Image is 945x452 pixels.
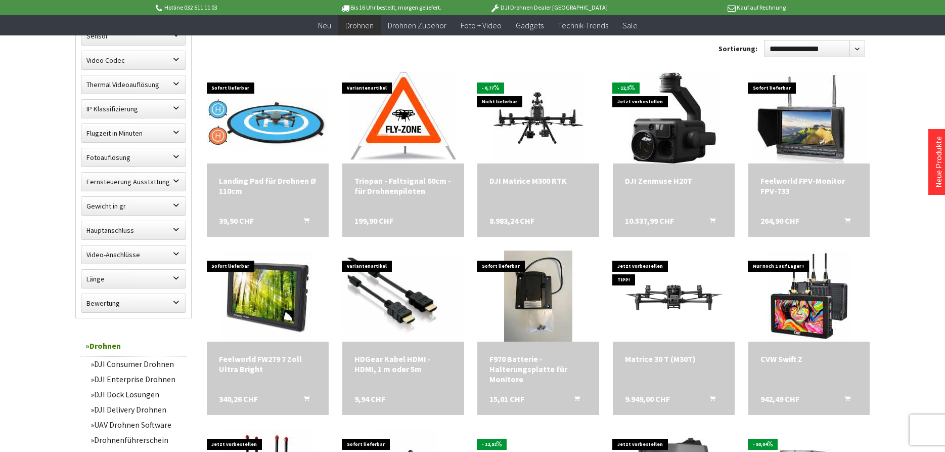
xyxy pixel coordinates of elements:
[613,262,735,331] img: Matrice 30 T (M30T)
[509,15,551,36] a: Gadgets
[219,354,317,374] div: Feelworld FW279 7 Zoll Ultra Bright
[350,72,456,163] img: Triopan - Faltsignal 60cm - für Drohnenpiloten
[760,394,799,404] span: 942,49 CHF
[551,15,615,36] a: Technik-Trends
[85,372,187,387] a: DJI Enterprise Drohnen
[219,176,317,196] a: Landing Pad für Drohnen Ø 110cm 39,90 CHF In den Warenkorb
[489,394,524,404] span: 15,01 CHF
[81,124,186,142] label: Flugzeit in Minuten
[81,173,186,191] label: Fernsteuerung Ausstattung
[381,15,454,36] a: Drohnen Zubehör
[615,15,645,36] a: Sale
[85,402,187,417] a: DJI Delivery Drohnen
[516,20,544,30] span: Gadgets
[85,356,187,372] a: DJI Consumer Drohnen
[222,251,313,342] img: Feelworld FW279 7 Zoll Ultra Bright
[489,354,587,384] a: F970 Batterie - Halterungsplatte für Monitore 15,01 CHF In den Warenkorb
[81,100,186,118] label: IP Klassifizierung
[342,258,464,335] img: HDGear Kabel HDMI - HDMI, 1 m oder 5m
[81,197,186,215] label: Gewicht in gr
[81,245,186,264] label: Video-Anschlüsse
[832,216,857,229] button: In den Warenkorb
[760,176,858,196] div: Feelworld FPV-Monitor FPV-733
[219,216,254,226] span: 39,90 CHF
[625,394,670,404] span: 9.949,00 CHF
[354,176,452,196] a: Triopan - Faltsignal 60cm - für Drohnenpiloten 199,90 CHF
[345,20,374,30] span: Drohnen
[622,20,638,30] span: Sale
[832,394,857,407] button: In den Warenkorb
[219,354,317,374] a: Feelworld FW279 7 Zoll Ultra Bright 340,26 CHF In den Warenkorb
[354,176,452,196] div: Triopan - Faltsignal 60cm - für Drohnenpiloten
[207,86,329,150] img: Landing Pad für Drohnen Ø 110cm
[628,72,719,163] img: DJI Zenmuse H20T
[354,216,393,226] span: 199,90 CHF
[625,216,674,226] span: 10.537,99 CHF
[388,20,446,30] span: Drohnen Zubehör
[768,251,850,342] img: CVW Swift Z
[933,136,943,188] a: Neue Produkte
[752,72,866,163] img: Feelworld FPV-Monitor FPV-733
[81,270,186,288] label: Länge
[558,20,608,30] span: Technik-Trends
[697,216,722,229] button: In den Warenkorb
[291,394,316,407] button: In den Warenkorb
[85,432,187,447] a: Drohnenführerschein
[154,2,312,14] p: Hotline 032 511 11 03
[81,221,186,239] label: Hauptanschluss
[454,15,509,36] a: Foto + Video
[489,216,534,226] span: 8.983,24 CHF
[318,20,331,30] span: Neu
[354,354,452,374] a: HDGear Kabel HDMI - HDMI, 1 m oder 5m 9,94 CHF
[81,51,186,69] label: Video Codec
[81,294,186,312] label: Bewertung
[85,417,187,432] a: UAV Drohnen Software
[489,354,587,384] div: F970 Batterie - Halterungsplatte für Monitore
[312,2,470,14] p: Bis 16 Uhr bestellt, morgen geliefert.
[81,148,186,167] label: Fotoauflösung
[628,2,786,14] p: Kauf auf Rechnung
[760,354,858,364] div: CVW Swift Z
[760,354,858,364] a: CVW Swift Z 942,49 CHF In den Warenkorb
[718,40,757,57] label: Sortierung:
[81,75,186,94] label: Thermal Videoauflösung
[625,354,723,364] a: Matrice 30 T (M30T) 9.949,00 CHF In den Warenkorb
[461,20,502,30] span: Foto + Video
[81,27,186,45] label: Sensor
[625,176,723,186] a: DJI Zenmuse H20T 10.537,99 CHF In den Warenkorb
[338,15,381,36] a: Drohnen
[354,394,385,404] span: 9,94 CHF
[311,15,338,36] a: Neu
[85,387,187,402] a: DJI Dock Lösungen
[219,394,258,404] span: 340,26 CHF
[625,354,723,364] div: Matrice 30 T (M30T)
[489,176,587,186] div: DJI Matrice M300 RTK
[562,394,586,407] button: In den Warenkorb
[354,354,452,374] div: HDGear Kabel HDMI - HDMI, 1 m oder 5m
[504,251,572,342] img: F970 Batterie - Halterungsplatte für Monitore
[760,176,858,196] a: Feelworld FPV-Monitor FPV-733 264,90 CHF In den Warenkorb
[697,394,722,407] button: In den Warenkorb
[625,176,723,186] div: DJI Zenmuse H20T
[291,216,316,229] button: In den Warenkorb
[219,176,317,196] div: Landing Pad für Drohnen Ø 110cm
[493,72,584,163] img: DJI Matrice M300 RTK
[489,176,587,186] a: DJI Matrice M300 RTK 8.983,24 CHF
[760,216,799,226] span: 264,90 CHF
[80,336,187,356] a: Drohnen
[470,2,627,14] p: DJI Drohnen Dealer [GEOGRAPHIC_DATA]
